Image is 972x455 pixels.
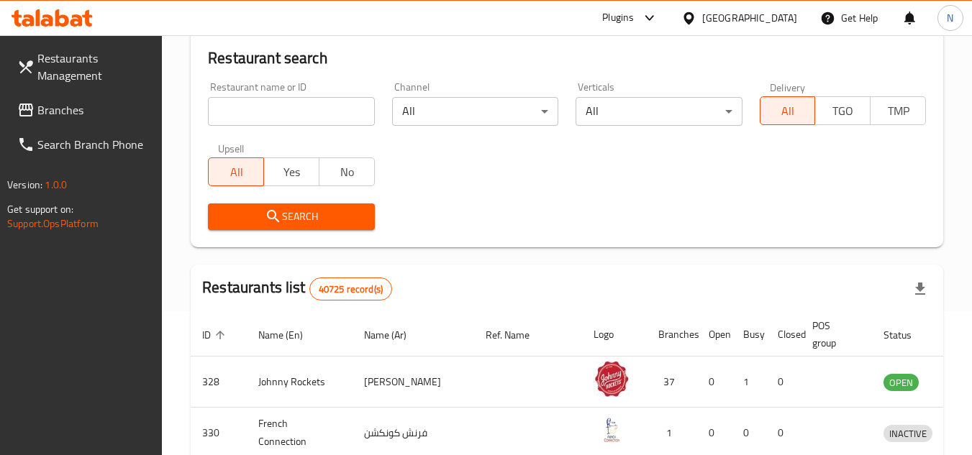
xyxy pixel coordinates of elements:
[208,203,374,230] button: Search
[594,412,630,448] img: French Connection
[884,374,919,391] div: OPEN
[814,96,871,125] button: TGO
[218,143,245,153] label: Upsell
[576,97,742,126] div: All
[214,162,258,183] span: All
[594,361,630,397] img: Johnny Rockets
[7,214,99,233] a: Support.OpsPlatform
[191,357,247,408] td: 328
[6,41,163,93] a: Restaurants Management
[202,326,230,344] span: ID
[392,97,558,126] div: All
[884,374,919,391] span: OPEN
[582,313,647,357] th: Logo
[702,10,797,26] div: [GEOGRAPHIC_DATA]
[947,10,953,26] span: N
[7,175,42,194] span: Version:
[309,277,392,300] div: Total records count
[6,93,163,127] a: Branches
[870,96,926,125] button: TMP
[602,9,634,27] div: Plugins
[219,208,363,226] span: Search
[766,313,801,357] th: Closed
[647,313,697,357] th: Branches
[263,157,319,186] button: Yes
[486,326,548,344] span: Ref. Name
[903,272,937,306] div: Export file
[766,357,801,408] td: 0
[202,277,392,300] h2: Restaurants list
[258,326,322,344] span: Name (En)
[37,101,151,119] span: Branches
[766,101,810,121] span: All
[821,101,865,121] span: TGO
[6,127,163,162] a: Search Branch Phone
[732,313,766,357] th: Busy
[884,425,932,442] div: INACTIVE
[37,136,151,153] span: Search Branch Phone
[37,50,151,84] span: Restaurants Management
[697,357,732,408] td: 0
[876,101,920,121] span: TMP
[770,82,806,92] label: Delivery
[208,157,264,186] button: All
[647,357,697,408] td: 37
[270,162,314,183] span: Yes
[732,357,766,408] td: 1
[353,357,474,408] td: [PERSON_NAME]
[45,175,67,194] span: 1.0.0
[760,96,816,125] button: All
[364,326,425,344] span: Name (Ar)
[325,162,369,183] span: No
[310,282,391,296] span: 40725 record(s)
[812,317,855,351] span: POS group
[208,47,926,69] h2: Restaurant search
[884,326,930,344] span: Status
[208,97,374,126] input: Search for restaurant name or ID..
[319,157,375,186] button: No
[697,313,732,357] th: Open
[7,200,73,219] span: Get support on:
[884,426,932,442] span: INACTIVE
[247,357,353,408] td: Johnny Rockets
